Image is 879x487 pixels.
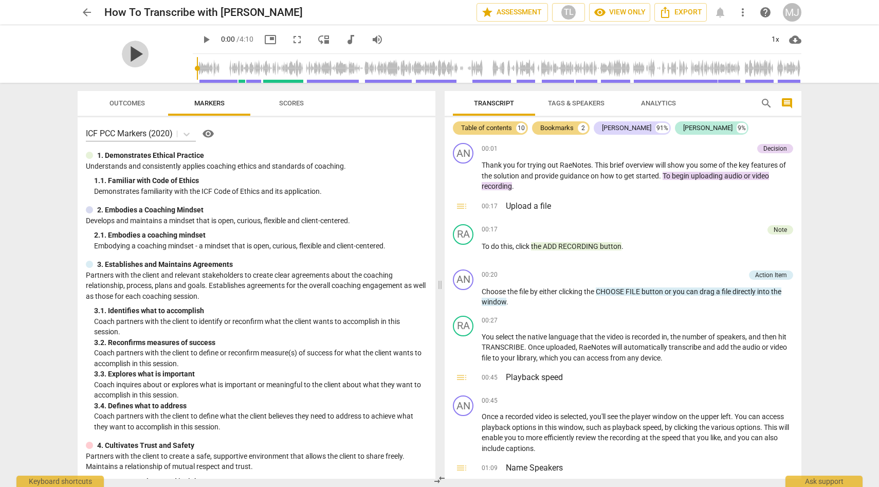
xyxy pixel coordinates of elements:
[607,412,619,421] span: see
[560,172,591,180] span: guidance
[662,423,665,431] span: ,
[612,343,624,351] span: will
[524,343,528,351] span: .
[600,242,621,250] span: button
[691,172,724,180] span: uploading
[196,125,216,142] a: Help
[519,287,530,296] span: file
[97,205,204,215] p: 2. Embodies a Coaching Mindset
[744,172,752,180] span: or
[97,440,194,451] p: 4. Cultivates Trust and Safety
[650,434,662,442] span: the
[506,462,793,474] h3: Name Speakers
[482,298,506,306] span: window
[94,348,427,369] p: Coach partners with the client to define or reconfirm measure(s) of success for what the client w...
[200,33,212,46] span: play_arrow
[344,33,357,46] span: audiotrack
[482,172,493,180] span: the
[610,434,642,442] span: recording
[710,434,721,442] span: like
[81,6,93,19] span: arrow_back
[699,423,711,431] span: the
[642,434,650,442] span: at
[748,333,762,341] span: and
[518,434,526,442] span: to
[482,412,500,421] span: Once
[482,242,491,250] span: To
[104,6,303,19] h2: How To Transcribe with [PERSON_NAME]
[662,434,682,442] span: speed
[719,161,727,169] span: of
[717,333,745,341] span: speakers
[516,333,527,341] span: the
[86,128,173,139] p: ICF PCC Markers (2020)
[641,99,676,107] span: Analytics
[453,269,473,290] div: Change speaker
[667,161,686,169] span: show
[762,343,770,351] span: or
[665,423,674,431] span: by
[496,333,516,341] span: select
[559,287,584,296] span: clicking
[783,3,801,22] button: MJ
[779,95,795,112] button: Show/Hide comments
[774,225,787,235] div: Note
[94,175,427,186] div: 1. 1. Familiar with Code of Ethics
[721,434,724,442] span: ,
[757,287,771,296] span: into
[122,41,149,67] span: play_arrow
[501,242,512,250] span: this
[778,333,786,341] span: hit
[583,423,586,431] span: ,
[482,444,506,453] span: include
[531,242,543,250] span: the
[461,123,512,133] div: Table of contents
[724,434,738,442] span: and
[591,172,600,180] span: on
[368,30,387,49] button: Volume
[507,287,519,296] span: the
[670,333,682,341] span: the
[624,343,669,351] span: automatically
[674,423,699,431] span: clicking
[735,412,748,421] span: You
[491,242,501,250] span: do
[94,241,427,251] p: Embodying a coaching mindset - a mindset that is open, curious, flexible and client-centered.
[86,270,427,302] p: Partners with the client and relevant stakeholders to create clear agreements about the coaching ...
[482,396,498,405] span: 00:45
[765,31,785,48] div: 1x
[737,6,749,19] span: more_vert
[771,287,781,296] span: the
[682,333,708,341] span: number
[558,423,583,431] span: window
[665,287,673,296] span: or
[619,412,631,421] span: the
[527,161,547,169] span: trying
[595,333,607,341] span: the
[703,343,717,351] span: and
[481,6,543,19] span: Assessment
[536,354,539,362] span: ,
[560,161,591,169] span: RaeNotes
[554,412,560,421] span: is
[546,343,576,351] span: uploaded
[521,172,535,180] span: and
[669,343,703,351] span: transcribe
[764,423,779,431] span: This
[603,423,612,431] span: as
[759,6,772,19] span: help
[453,316,473,336] div: Change speaker
[341,30,360,49] button: Switch to audio player
[745,333,748,341] span: ,
[530,287,539,296] span: by
[94,316,427,337] p: Coach partners with the client to identify or reconfirm what the client wants to accomplish in th...
[655,123,669,133] div: 91%
[700,161,719,169] span: some
[534,444,536,453] span: .
[538,423,545,431] span: in
[482,464,498,474] span: 01:09
[661,354,663,362] span: .
[97,259,233,270] p: 3. Establishes and Maintains Agreements
[560,412,587,421] span: selected
[501,354,517,362] span: your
